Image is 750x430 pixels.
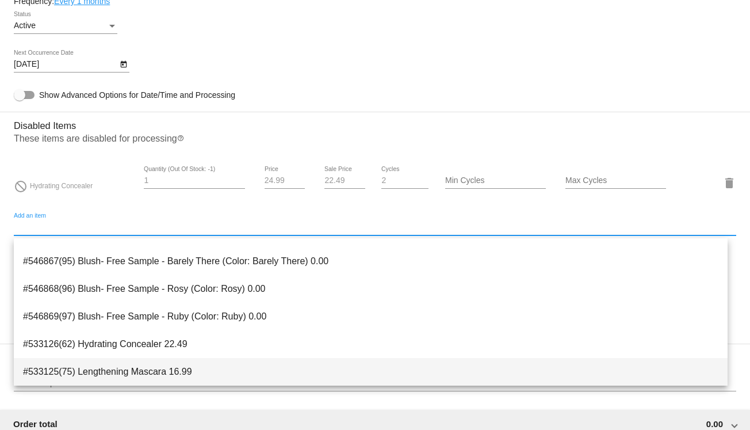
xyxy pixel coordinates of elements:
[14,134,736,149] p: These items are disabled for processing
[23,358,718,386] span: #533125(75) Lengthening Mascara 16.99
[23,248,718,275] span: #546867(95) Blush- Free Sample - Barely There (Color: Barely There) 0.00
[722,176,736,190] mat-icon: delete
[14,21,117,31] mat-select: Status
[14,223,736,232] input: Add an item
[177,135,184,149] mat-icon: help_outline
[381,176,428,185] input: Cycles
[14,112,736,131] h3: Disabled Items
[324,176,365,185] input: Sale Price
[23,303,718,330] span: #546869(97) Blush- Free Sample - Ruby (Color: Ruby) 0.00
[14,180,28,193] mat-icon: do_not_disturb
[265,176,305,185] input: Price
[144,176,244,185] input: Quantity (Out Of Stock: -1)
[445,176,546,185] input: Min Cycles
[39,89,235,101] span: Show Advanced Options for Date/Time and Processing
[23,275,718,303] span: #546868(96) Blush- Free Sample - Rosy (Color: Rosy) 0.00
[14,21,36,30] span: Active
[14,60,117,69] input: Next Occurrence Date
[23,330,718,358] span: #533126(62) Hydrating Concealer 22.49
[565,176,666,185] input: Max Cycles
[117,58,129,70] button: Open calendar
[13,419,58,429] span: Order total
[706,419,723,429] span: 0.00
[30,182,93,190] span: Hydrating Concealer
